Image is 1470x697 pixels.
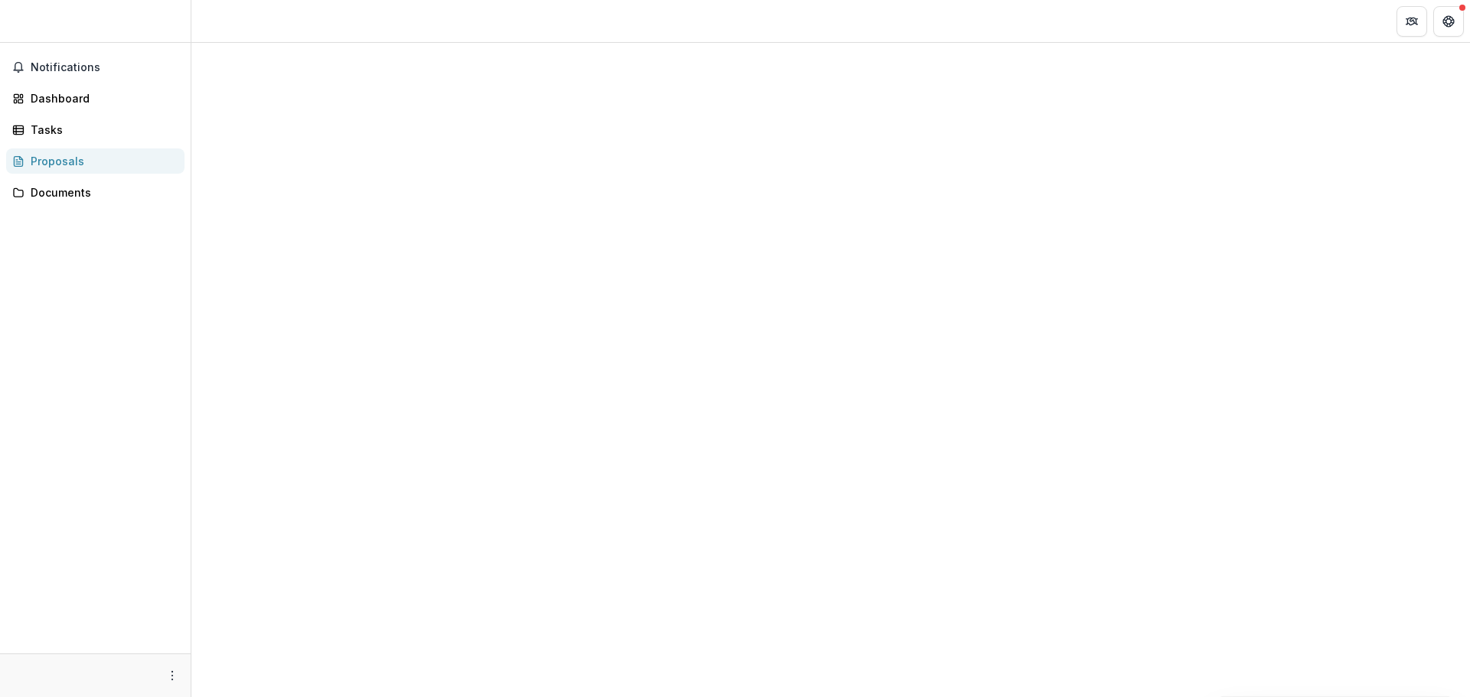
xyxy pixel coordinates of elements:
[31,61,178,74] span: Notifications
[6,148,185,174] a: Proposals
[6,55,185,80] button: Notifications
[1396,6,1427,37] button: Partners
[6,86,185,111] a: Dashboard
[6,117,185,142] a: Tasks
[1433,6,1464,37] button: Get Help
[6,180,185,205] a: Documents
[31,184,172,200] div: Documents
[163,666,181,685] button: More
[31,90,172,106] div: Dashboard
[31,122,172,138] div: Tasks
[31,153,172,169] div: Proposals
